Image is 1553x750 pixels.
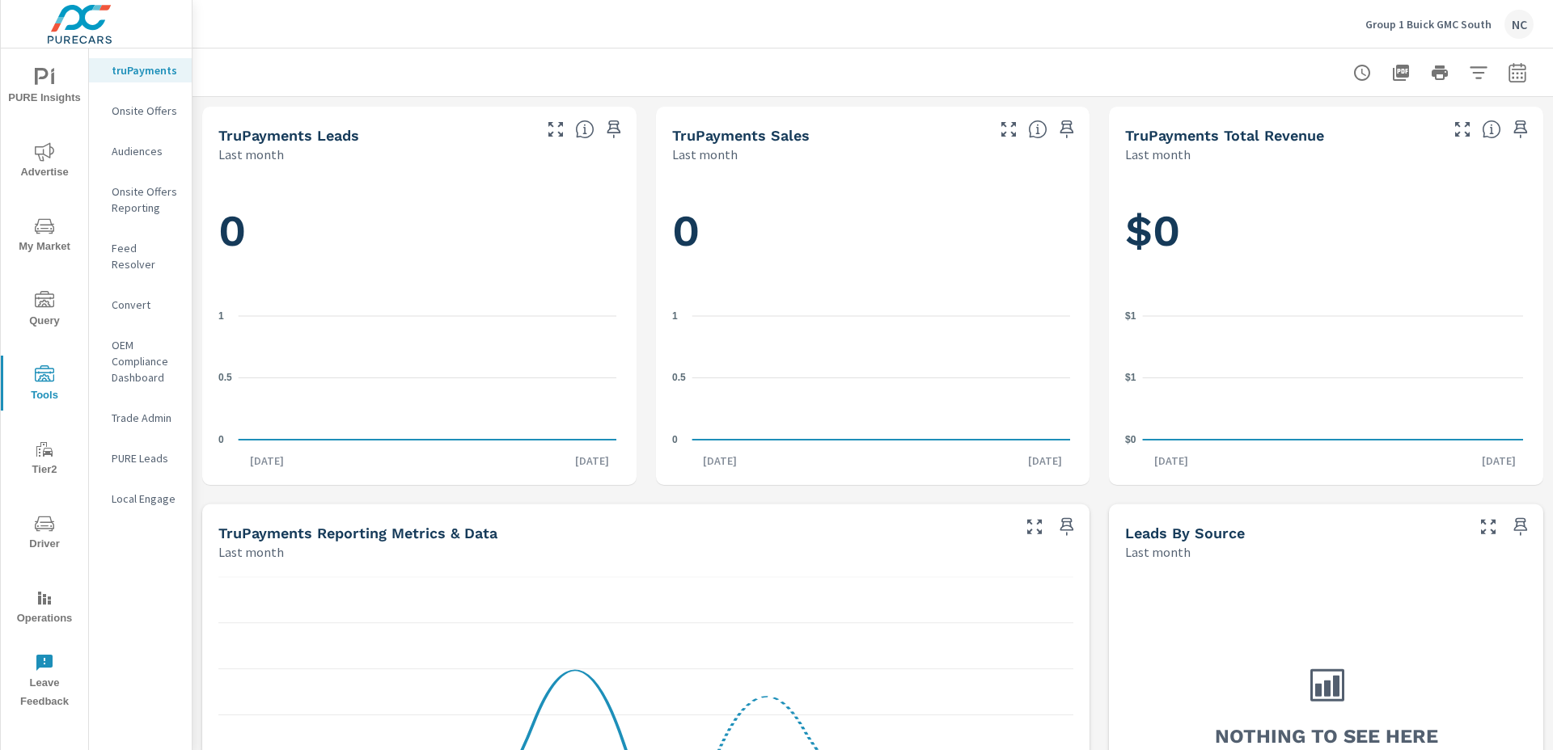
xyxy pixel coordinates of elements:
button: Apply Filters [1462,57,1495,89]
h5: truPayments Leads [218,127,359,144]
span: Save this to your personalized report [601,116,627,142]
div: PURE Leads [89,446,192,470]
div: OEM Compliance Dashboard [89,333,192,390]
p: [DATE] [1143,453,1200,469]
button: Make Fullscreen [996,116,1022,142]
p: [DATE] [1470,453,1527,469]
span: The number of truPayments leads. [575,120,595,139]
text: $1 [1125,372,1136,383]
span: Save this to your personalized report [1054,116,1080,142]
text: 0 [218,434,224,445]
div: Feed Resolver [89,236,192,276]
button: Make Fullscreen [1449,116,1475,142]
button: "Export Report to PDF" [1385,57,1417,89]
p: [DATE] [239,453,295,469]
div: Onsite Offers Reporting [89,179,192,220]
button: Make Fullscreen [1022,514,1047,540]
h5: truPayments Total Revenue [1125,127,1324,144]
button: Make Fullscreen [543,116,569,142]
span: Leave Feedback [6,653,83,711]
p: truPayments [112,62,179,78]
div: Trade Admin [89,406,192,430]
text: 0.5 [218,372,232,383]
p: Feed Resolver [112,240,179,272]
text: 1 [672,310,678,322]
h5: truPayments Sales [672,127,810,144]
p: PURE Leads [112,450,179,466]
button: Print Report [1424,57,1456,89]
span: Advertise [6,142,83,182]
span: Operations [6,588,83,628]
h5: truPayments Reporting Metrics & Data [218,525,497,541]
p: Last month [218,542,284,562]
span: Save this to your personalized report [1508,514,1534,540]
p: Last month [218,145,284,164]
button: Select Date Range [1501,57,1534,89]
p: Onsite Offers Reporting [112,183,179,216]
text: 1 [218,310,224,322]
p: Last month [672,145,738,164]
p: [DATE] [564,453,620,469]
span: Query [6,291,83,331]
span: Save this to your personalized report [1508,116,1534,142]
div: nav menu [1,48,88,718]
p: Audiences [112,143,179,159]
div: Local Engage [89,487,192,511]
div: Audiences [89,139,192,163]
p: OEM Compliance Dashboard [112,337,179,386]
h1: $0 [1125,204,1527,259]
div: Onsite Offers [89,99,192,123]
div: truPayments [89,58,192,82]
span: Tools [6,365,83,405]
text: 0 [672,434,678,445]
div: NC [1504,10,1534,39]
text: 0.5 [672,372,686,383]
span: My Market [6,217,83,256]
p: [DATE] [1017,453,1073,469]
span: Tier2 [6,440,83,479]
p: Local Engage [112,491,179,507]
p: [DATE] [692,453,748,469]
h1: 0 [218,204,620,259]
span: Save this to your personalized report [1054,514,1080,540]
button: Make Fullscreen [1475,514,1501,540]
div: Convert [89,293,192,317]
p: Convert [112,297,179,313]
p: Last month [1125,542,1191,562]
p: Last month [1125,145,1191,164]
h1: 0 [672,204,1074,259]
span: Total revenue from sales matched to a truPayments lead. [Source: This data is sourced from the de... [1482,120,1501,139]
p: Onsite Offers [112,103,179,119]
span: Driver [6,514,83,554]
text: $1 [1125,310,1136,322]
p: Group 1 Buick GMC South [1365,17,1492,32]
h3: Nothing to see here [1215,723,1438,750]
span: Number of sales matched to a truPayments lead. [Source: This data is sourced from the dealer's DM... [1028,120,1047,139]
span: PURE Insights [6,68,83,107]
p: Trade Admin [112,410,179,426]
h5: Leads By Source [1125,525,1245,541]
text: $0 [1125,434,1136,445]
